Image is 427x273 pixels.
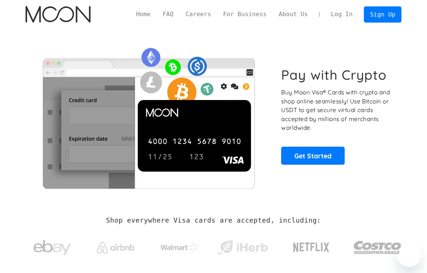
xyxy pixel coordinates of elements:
a: Careers [180,10,217,19]
a: home [26,6,91,23]
img: Moon Logo [26,6,91,23]
a: Get Started [281,147,345,165]
img: Walmart [161,243,198,252]
p: Buy Moon Visa® Cards with crypto and shop online seamlessly! Use Bitcoin or USDT to get secure vi... [281,88,393,132]
a: About Us [273,10,313,19]
img: Costco [353,234,401,261]
a: Netflix [279,231,344,261]
h1: Pay with Crypto [281,67,387,83]
img: ebay [33,236,71,259]
a: Home [130,10,157,19]
a: Costco [353,226,401,265]
a: Log In [325,6,359,22]
a: Sign Up [364,6,401,23]
a: Walmart [153,235,206,256]
a: iHerb [216,231,269,261]
a: For Business [217,10,273,19]
img: Netflix [292,238,330,257]
a: Airbnb [89,234,142,257]
img: iHerb [216,238,269,257]
h2: Shop everywhere Visa cards are accepted, including: [106,217,321,224]
img: Airbnb [97,242,135,253]
a: FAQ [157,10,180,19]
img: Moon Cards let you spend your crypto anywhere Visa is accepted. [26,43,271,189]
a: ebay [26,228,79,263]
iframe: Button to launch messaging window [397,243,421,267]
